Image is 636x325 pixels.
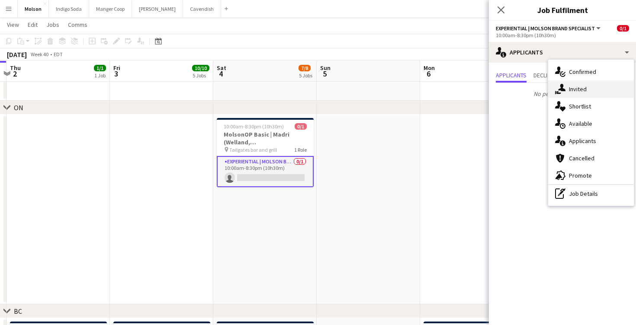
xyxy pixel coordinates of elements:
[299,65,311,71] span: 7/8
[3,19,22,30] a: View
[496,25,602,32] button: Experiential | Molson Brand Specialist
[14,307,22,315] div: BC
[294,147,307,153] span: 1 Role
[422,69,435,79] span: 6
[9,69,21,79] span: 2
[14,103,23,112] div: ON
[424,64,435,72] span: Mon
[217,156,314,187] app-card-role: Experiential | Molson Brand Specialist0/110:00am-8:30pm (10h30m)
[569,154,594,162] span: Cancelled
[113,64,120,72] span: Fri
[10,64,21,72] span: Thu
[28,21,38,29] span: Edit
[215,69,226,79] span: 4
[49,0,89,17] button: Indigo Soda
[64,19,91,30] a: Comms
[29,51,50,57] span: Week 40
[217,131,314,146] h3: MolsonOP Basic | Madri (Welland, [GEOGRAPHIC_DATA])
[94,65,106,71] span: 1/1
[217,118,314,187] app-job-card: 10:00am-8:30pm (10h30m)0/1MolsonOP Basic | Madri (Welland, [GEOGRAPHIC_DATA]) Tailgates bar and g...
[46,21,59,29] span: Jobs
[548,185,634,202] div: Job Details
[193,72,209,79] div: 5 Jobs
[617,25,629,32] span: 0/1
[320,64,331,72] span: Sun
[54,51,63,57] div: EDT
[224,123,284,130] span: 10:00am-8:30pm (10h30m)
[299,72,312,79] div: 5 Jobs
[319,69,331,79] span: 5
[489,42,636,63] div: Applicants
[94,72,106,79] div: 1 Job
[229,147,277,153] span: Tailgates bar and grill
[569,120,592,127] span: Available
[569,85,587,93] span: Invited
[89,0,132,17] button: Manger Coop
[569,68,596,76] span: Confirmed
[18,0,49,17] button: Molson
[295,123,307,130] span: 0/1
[132,0,183,17] button: [PERSON_NAME]
[192,65,209,71] span: 10/10
[489,86,636,101] p: No pending applicants
[43,19,63,30] a: Jobs
[183,0,221,17] button: Cavendish
[569,137,596,145] span: Applicants
[489,4,636,16] h3: Job Fulfilment
[496,72,527,78] span: Applicants
[569,172,592,179] span: Promote
[68,21,87,29] span: Comms
[496,25,595,32] span: Experiential | Molson Brand Specialist
[7,50,27,59] div: [DATE]
[112,69,120,79] span: 3
[24,19,41,30] a: Edit
[217,64,226,72] span: Sat
[569,102,591,110] span: Shortlist
[533,72,557,78] span: Declined
[7,21,19,29] span: View
[496,32,629,38] div: 10:00am-8:30pm (10h30m)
